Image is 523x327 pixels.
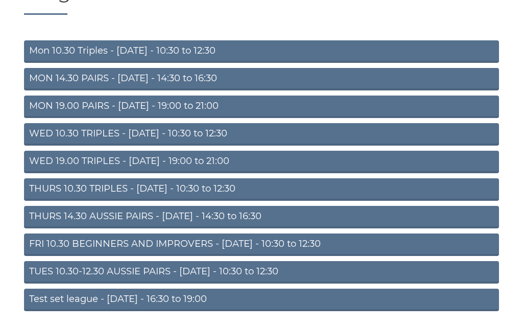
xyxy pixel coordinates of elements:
[24,151,499,173] a: WED 19.00 TRIPLES - [DATE] - 19:00 to 21:00
[24,178,499,201] a: THURS 10.30 TRIPLES - [DATE] - 10:30 to 12:30
[24,68,499,90] a: MON 14.30 PAIRS - [DATE] - 14:30 to 16:30
[24,123,499,146] a: WED 10.30 TRIPLES - [DATE] - 10:30 to 12:30
[24,233,499,256] a: FRI 10.30 BEGINNERS AND IMPROVERS - [DATE] - 10:30 to 12:30
[24,289,499,311] a: Test set league - [DATE] - 16:30 to 19:00
[24,40,499,63] a: Mon 10.30 Triples - [DATE] - 10:30 to 12:30
[24,96,499,118] a: MON 19.00 PAIRS - [DATE] - 19:00 to 21:00
[24,261,499,284] a: TUES 10.30-12.30 AUSSIE PAIRS - [DATE] - 10:30 to 12:30
[24,206,499,228] a: THURS 14.30 AUSSIE PAIRS - [DATE] - 14:30 to 16:30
